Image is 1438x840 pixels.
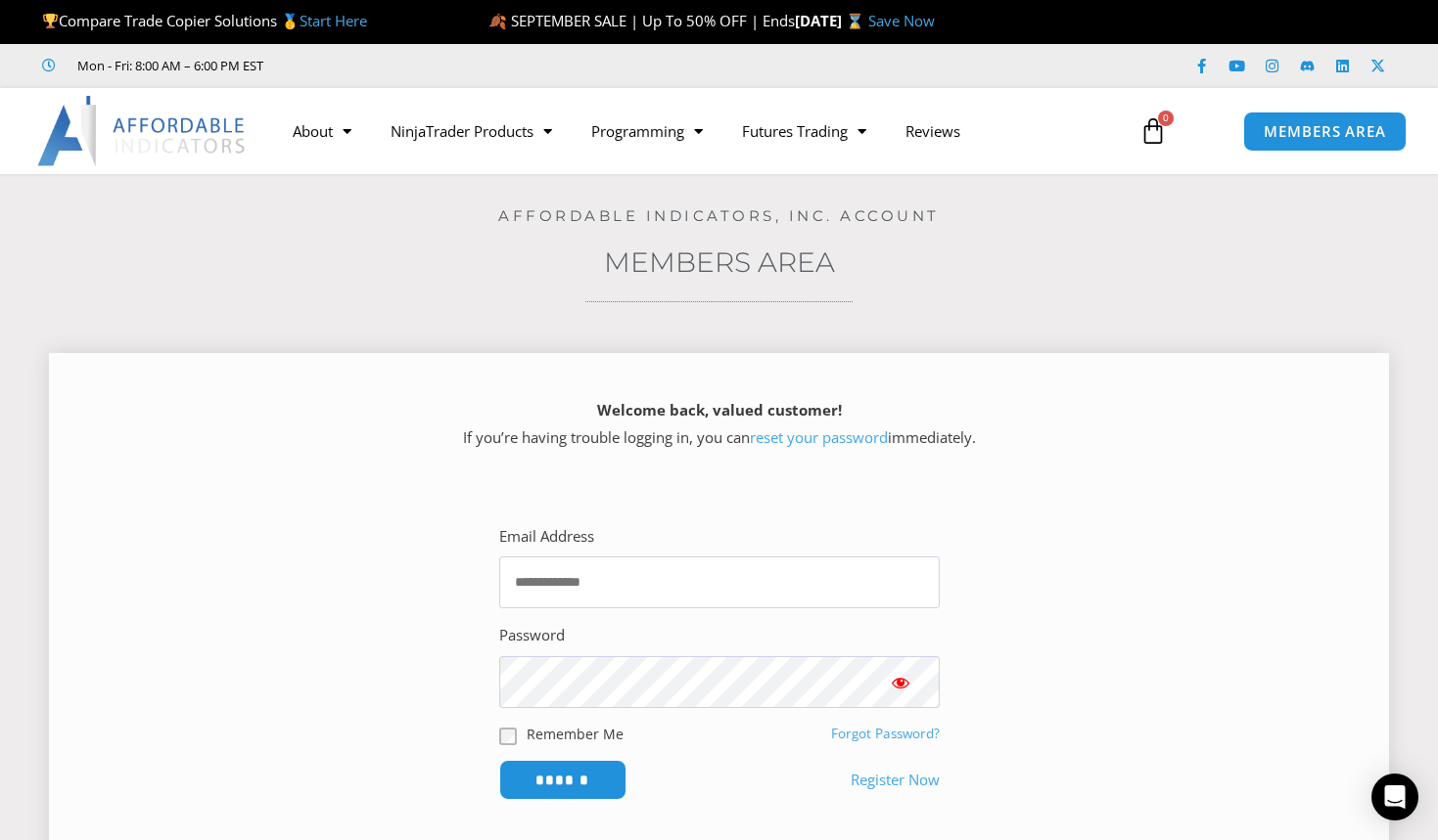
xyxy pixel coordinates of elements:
[572,109,722,154] a: Programming
[488,11,795,30] span: 🍂 SEPTEMBER SALE | Up To 50% OFF | Ends
[795,11,868,30] strong: [DATE] ⌛
[527,724,624,744] label: Remember Me
[1264,124,1386,139] span: MEMBERS AREA
[750,427,888,447] a: reset your password
[371,109,572,154] a: NinjaTrader Products
[1158,111,1174,126] span: 0
[868,11,935,30] a: Save Now
[273,109,371,154] a: About
[83,397,1355,452] p: If you’re having trouble logging in, you can immediately.
[72,54,263,77] span: Mon - Fri: 8:00 AM – 6:00 PM EST
[597,400,842,420] strong: Welcome back, valued customer!
[831,725,940,742] a: Forgot Password?
[498,206,940,225] a: Affordable Indicators, Inc. Account
[1243,111,1407,152] a: MEMBERS AREA
[42,11,367,30] span: Compare Trade Copier Solutions 🥇
[851,767,940,794] a: Register Now
[722,109,886,154] a: Futures Trading
[604,245,835,279] a: Members Area
[273,109,1122,154] nav: Menu
[43,14,58,28] img: 🏆
[499,622,565,649] label: Password
[861,656,940,708] button: Show password
[886,109,980,154] a: Reviews
[1371,774,1418,820] div: Open Intercom Messenger
[300,11,367,30] a: Start Here
[1110,103,1196,159] a: 0
[291,56,584,75] iframe: Customer reviews powered by Trustpilot
[37,96,248,166] img: LogoAI | Affordable Indicators – NinjaTrader
[499,523,594,551] label: Email Address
